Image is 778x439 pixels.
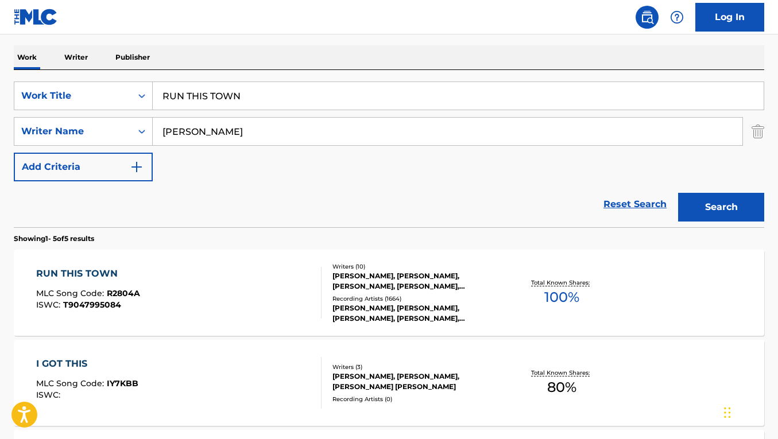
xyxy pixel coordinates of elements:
p: Publisher [112,45,153,69]
div: Work Title [21,89,125,103]
span: R2804A [107,288,140,298]
span: T9047995084 [63,300,121,310]
a: Reset Search [598,192,672,217]
div: I GOT THIS [36,357,138,371]
a: Public Search [636,6,659,29]
span: IY7KBB [107,378,138,389]
span: MLC Song Code : [36,288,107,298]
img: search [640,10,654,24]
span: MLC Song Code : [36,378,107,389]
p: Work [14,45,40,69]
div: Recording Artists ( 1664 ) [332,294,500,303]
span: ISWC : [36,300,63,310]
p: Total Known Shares: [531,278,593,287]
a: RUN THIS TOWNMLC Song Code:R2804AISWC:T9047995084Writers (10)[PERSON_NAME], [PERSON_NAME], [PERSO... [14,250,764,336]
div: [PERSON_NAME], [PERSON_NAME], [PERSON_NAME] [PERSON_NAME] [332,371,500,392]
span: ISWC : [36,390,63,400]
div: [PERSON_NAME], [PERSON_NAME], [PERSON_NAME], [PERSON_NAME], [PERSON_NAME], [PERSON_NAME], [PERSON... [332,271,500,292]
div: Recording Artists ( 0 ) [332,395,500,403]
img: MLC Logo [14,9,58,25]
p: Writer [61,45,91,69]
button: Add Criteria [14,153,153,181]
span: 80 % [547,377,576,398]
span: 100 % [544,287,579,308]
div: RUN THIS TOWN [36,267,140,281]
p: Showing 1 - 5 of 5 results [14,234,94,244]
a: I GOT THISMLC Song Code:IY7KBBISWC:Writers (3)[PERSON_NAME], [PERSON_NAME], [PERSON_NAME] [PERSON... [14,340,764,426]
div: Writers ( 3 ) [332,363,500,371]
img: Delete Criterion [752,117,764,146]
p: Total Known Shares: [531,368,593,377]
img: 9d2ae6d4665cec9f34b9.svg [130,160,144,174]
form: Search Form [14,81,764,227]
iframe: Chat Widget [721,384,778,439]
a: Log In [695,3,764,32]
div: Drag [724,395,731,430]
div: [PERSON_NAME], [PERSON_NAME], [PERSON_NAME], [PERSON_NAME], [PERSON_NAME], [PERSON_NAME], [PERSON... [332,303,500,324]
button: Search [678,193,764,222]
div: Writers ( 10 ) [332,262,500,271]
img: help [670,10,684,24]
div: Writer Name [21,125,125,138]
div: Help [665,6,688,29]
